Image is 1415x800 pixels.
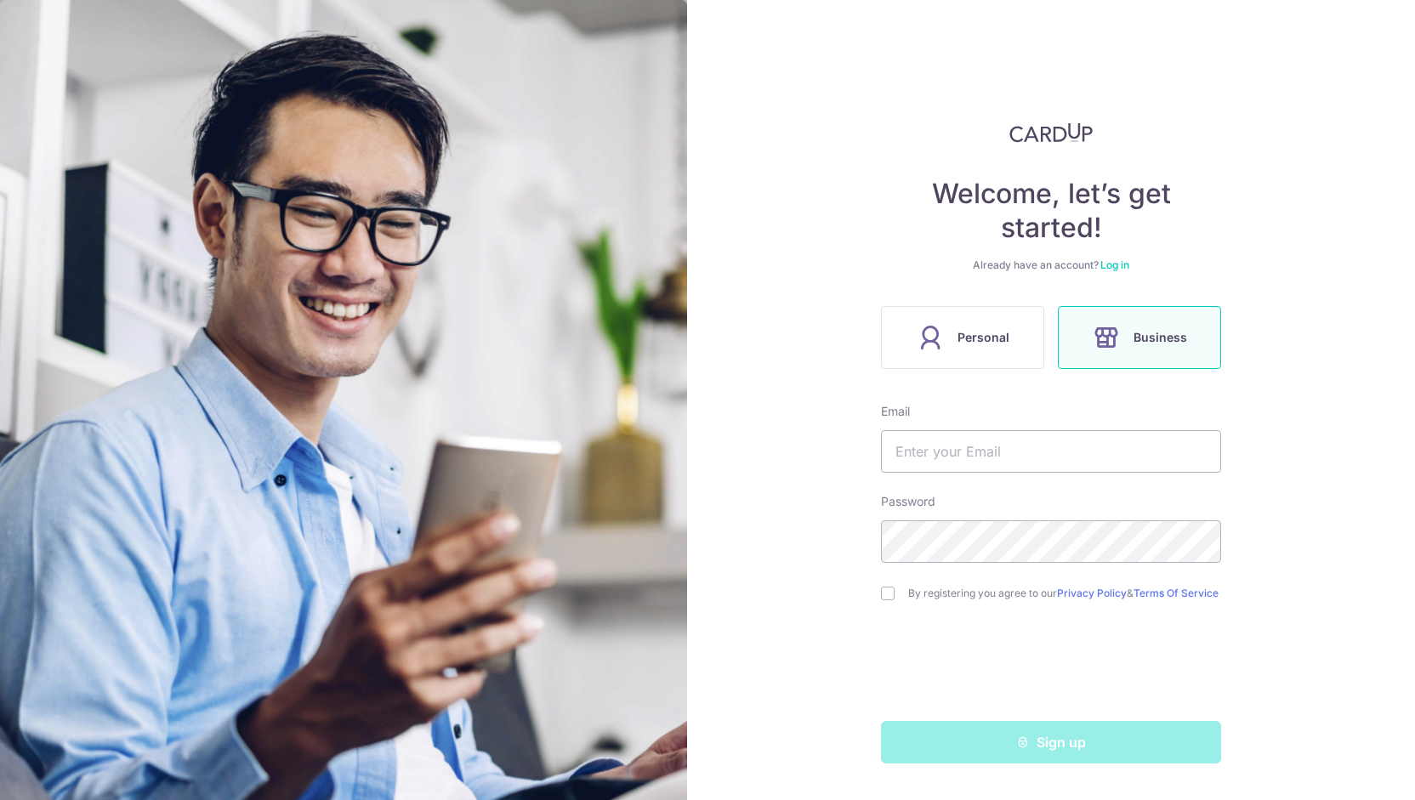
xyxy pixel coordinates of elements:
[881,258,1221,272] div: Already have an account?
[1134,327,1187,348] span: Business
[1134,587,1219,599] a: Terms Of Service
[922,634,1180,701] iframe: reCAPTCHA
[958,327,1009,348] span: Personal
[881,430,1221,473] input: Enter your Email
[1100,258,1129,271] a: Log in
[881,403,910,420] label: Email
[874,306,1051,369] a: Personal
[908,587,1221,600] label: By registering you agree to our &
[1009,122,1093,143] img: CardUp Logo
[881,177,1221,245] h4: Welcome, let’s get started!
[1057,587,1127,599] a: Privacy Policy
[1051,306,1228,369] a: Business
[881,493,935,510] label: Password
